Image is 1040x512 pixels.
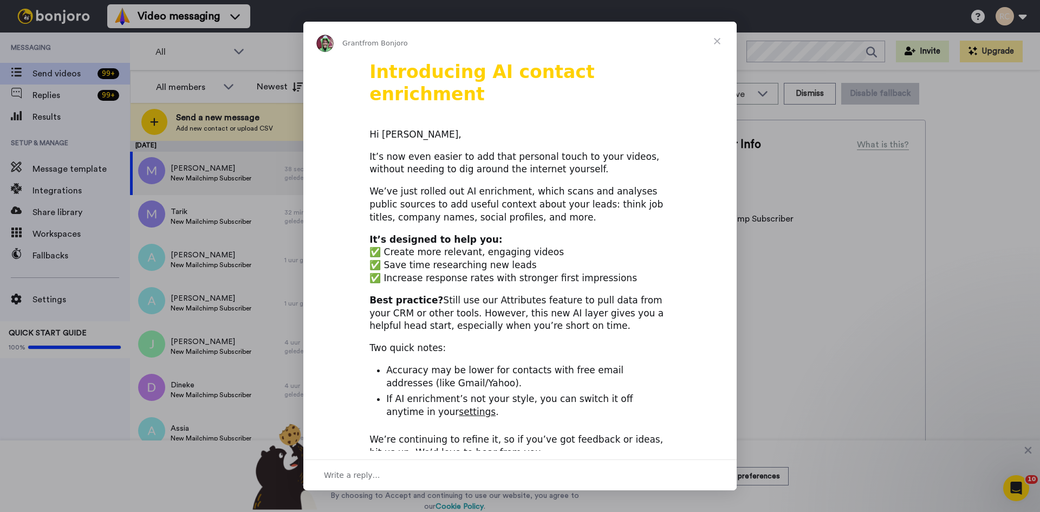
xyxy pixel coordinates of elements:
div: It’s now even easier to add that personal touch to your videos, without needing to dig around the... [369,151,671,177]
div: We’re continuing to refine it, so if you’ve got feedback or ideas, hit us up. We’d love to hear f... [369,433,671,459]
span: Close [698,22,737,61]
span: Write a reply… [324,468,380,482]
b: Introducing AI contact enrichment [369,61,595,105]
span: from Bonjoro [362,39,408,47]
div: Still use our Attributes feature to pull data from your CRM or other tools. However, this new AI ... [369,294,671,333]
li: Accuracy may be lower for contacts with free email addresses (like Gmail/Yahoo). [386,364,671,390]
a: settings [459,406,496,417]
div: Two quick notes: [369,342,671,355]
span: Grant [342,39,362,47]
div: ✅ Create more relevant, engaging videos ✅ Save time researching new leads ✅ Increase response rat... [369,234,671,285]
li: If AI enrichment’s not your style, you can switch it off anytime in your . [386,393,671,419]
b: It’s designed to help you: [369,234,502,245]
b: Best practice? [369,295,443,306]
img: Profile image for Grant [316,35,334,52]
div: Open conversation and reply [303,459,737,490]
div: We’ve just rolled out AI enrichment, which scans and analyses public sources to add useful contex... [369,185,671,224]
div: Hi [PERSON_NAME], [369,128,671,141]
